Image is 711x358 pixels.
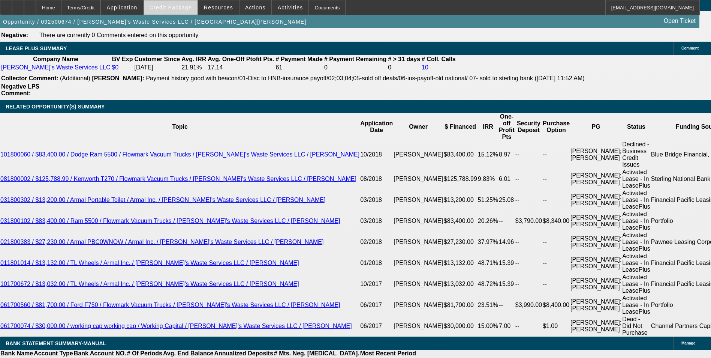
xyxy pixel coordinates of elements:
b: Customer Since [134,56,180,62]
a: 10 [422,64,428,71]
span: Resources [204,5,233,11]
td: [PERSON_NAME] [393,316,443,337]
span: Payment history good with beacon/01-Disc to HNB-insurance payoff/02;03;04;05-sold off deals/06-in... [146,75,584,81]
td: [PERSON_NAME]; [PERSON_NAME] [570,168,622,190]
a: [PERSON_NAME]'s Waste Services LLC [1,64,110,71]
td: -- [515,141,542,168]
span: Application [106,5,137,11]
td: 6.01 [498,168,515,190]
td: 03/2018 [360,190,393,211]
td: 03/2018 [360,211,393,232]
td: 15.12% [477,141,498,168]
th: IRR [477,113,498,141]
button: Credit Package [144,0,198,15]
span: (Additional) [60,75,90,81]
td: 0 [388,64,421,71]
td: -- [515,232,542,253]
td: [PERSON_NAME] [393,211,443,232]
td: 8.97 [498,141,515,168]
td: 48.72% [477,274,498,295]
span: Opportunity / 092500674 / [PERSON_NAME]'s Waste Services LLC / [GEOGRAPHIC_DATA][PERSON_NAME] [3,19,307,25]
td: 01/2018 [360,253,393,274]
a: 061700074 / $30,000.00 / working cap working cap / Working Capital / [PERSON_NAME]'s Waste Servic... [0,323,352,329]
span: Comment [681,46,699,50]
td: Activated Lease - In LeasePlus [622,253,651,274]
th: Annualized Deposits [214,350,273,357]
span: RELATED OPPORTUNITY(S) SUMMARY [6,104,105,110]
a: 061700560 / $81,700.00 / Ford F750 / Flowmark Vacuum Trucks / [PERSON_NAME]'s Waste Services LLC ... [0,302,340,308]
td: [PERSON_NAME] [393,168,443,190]
td: 25.08 [498,190,515,211]
td: 21.91% [181,64,207,71]
span: There are currently 0 Comments entered on this opportunity [39,32,198,38]
b: [PERSON_NAME]: [92,75,144,81]
span: LEASE PLUS SUMMARY [6,45,67,51]
span: Actions [245,5,266,11]
td: -- [542,141,570,168]
td: 02/2018 [360,232,393,253]
td: 14.96 [498,232,515,253]
td: -- [498,295,515,316]
td: -- [542,253,570,274]
b: Negative: [1,32,28,38]
td: $30,000.00 [443,316,477,337]
b: # Coll. Calls [422,56,456,62]
th: Account Type [33,350,73,357]
th: PG [570,113,622,141]
td: [PERSON_NAME] [393,141,443,168]
td: -- [515,274,542,295]
td: [PERSON_NAME]; [PERSON_NAME] [570,232,622,253]
td: Activated Lease - In LeasePlus [622,190,651,211]
td: -- [515,253,542,274]
td: Activated Lease - In LeasePlus [622,168,651,190]
td: -- [515,316,542,337]
a: Open Ticket [661,15,699,27]
td: Activated Lease - In LeasePlus [622,295,651,316]
th: Bank Account NO. [73,350,127,357]
td: [PERSON_NAME] [393,190,443,211]
td: $13,132.00 [443,253,477,274]
td: 20.26% [477,211,498,232]
td: $83,400.00 [443,141,477,168]
th: Status [622,113,651,141]
td: 15.00% [477,316,498,337]
td: -- [515,190,542,211]
a: 081800002 / $125,788.99 / Kenworth T270 / Flowmark Vacuum Trucks / [PERSON_NAME]'s Waste Services... [0,176,356,182]
td: $13,032.00 [443,274,477,295]
td: -- [542,274,570,295]
td: -- [542,168,570,190]
td: [PERSON_NAME] [393,274,443,295]
td: [PERSON_NAME]; [PERSON_NAME] [570,316,622,337]
td: $27,230.00 [443,232,477,253]
th: Owner [393,113,443,141]
td: 9.83% [477,168,498,190]
th: Purchase Option [542,113,570,141]
th: Most Recent Period [360,350,416,357]
a: 021800383 / $27,230.00 / Armal PBC0WNOW / Armal Inc. / [PERSON_NAME]'s Waste Services LLC / [PERS... [0,239,323,245]
th: Application Date [360,113,393,141]
th: $ Financed [443,113,477,141]
td: 61 [275,64,323,71]
span: Manage [681,341,695,345]
td: 15.39 [498,253,515,274]
td: [PERSON_NAME] [393,295,443,316]
a: 031800102 / $83,400.00 / Ram 5500 / Flowmark Vacuum Trucks / [PERSON_NAME]'s Waste Services LLC /... [0,218,340,224]
td: [PERSON_NAME]; [PERSON_NAME] [570,253,622,274]
td: [PERSON_NAME] [393,253,443,274]
a: $0 [112,64,118,71]
td: Declined - Business Credit Issues [622,141,651,168]
td: $13,200.00 [443,190,477,211]
td: Activated Lease - In LeasePlus [622,274,651,295]
b: # > 31 days [388,56,420,62]
td: [PERSON_NAME]; [PERSON_NAME] [570,190,622,211]
b: Collector Comment: [1,75,58,81]
td: [PERSON_NAME]; [PERSON_NAME] [570,211,622,232]
td: 23.51% [477,295,498,316]
td: $1.00 [542,316,570,337]
a: 031800302 / $13,200.00 / Armal Portable Toilet / Armal Inc. / [PERSON_NAME]'s Waste Services LLC ... [0,197,325,203]
td: 06/2017 [360,316,393,337]
td: Dead - Did Not Purchase [622,316,651,337]
a: 011801014 / $13,132.00 / TL Wheels / Armal Inc. / [PERSON_NAME]'s Waste Services LLC / [PERSON_NAME] [0,260,299,266]
td: -- [542,232,570,253]
td: [PERSON_NAME]; [PERSON_NAME] [570,274,622,295]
